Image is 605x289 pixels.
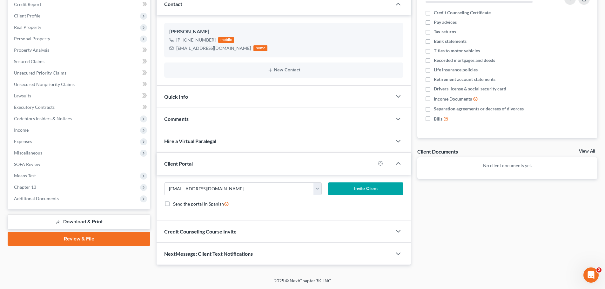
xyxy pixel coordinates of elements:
[434,116,442,122] span: Bills
[164,251,253,257] span: NextMessage: Client Text Notifications
[9,67,150,79] a: Unsecured Priority Claims
[165,183,314,195] input: Enter email
[14,104,55,110] span: Executory Contracts
[14,36,50,41] span: Personal Property
[173,201,224,207] span: Send the portal in Spanish
[434,106,524,112] span: Separation agreements or decrees of divorces
[14,173,36,178] span: Means Test
[8,214,150,229] a: Download & Print
[434,76,495,82] span: Retirement account statements
[14,150,42,155] span: Miscellaneous
[14,70,66,76] span: Unsecured Priority Claims
[169,28,398,36] div: [PERSON_NAME]
[164,228,237,234] span: Credit Counseling Course Invite
[417,148,458,155] div: Client Documents
[14,161,40,167] span: SOFA Review
[176,37,216,43] div: [PHONE_NUMBER]
[14,24,41,30] span: Real Property
[14,196,59,201] span: Additional Documents
[434,48,480,54] span: Titles to motor vehicles
[583,267,599,283] iframe: Intercom live chat
[14,59,44,64] span: Secured Claims
[434,96,472,102] span: Income Documents
[169,68,398,73] button: New Contact
[9,102,150,113] a: Executory Contracts
[164,116,189,122] span: Comments
[434,29,456,35] span: Tax returns
[579,149,595,154] a: View All
[164,1,182,7] span: Contact
[14,47,49,53] span: Property Analysis
[164,94,188,100] span: Quick Info
[9,56,150,67] a: Secured Claims
[176,45,251,51] div: [EMAIL_ADDRESS][DOMAIN_NAME]
[164,138,216,144] span: Hire a Virtual Paralegal
[14,116,72,121] span: Codebtors Insiders & Notices
[14,82,75,87] span: Unsecured Nonpriority Claims
[596,267,602,273] span: 2
[14,184,36,190] span: Chapter 13
[434,67,478,73] span: Life insurance policies
[8,232,150,246] a: Review & File
[218,37,234,43] div: mobile
[434,86,506,92] span: Drivers license & social security card
[9,90,150,102] a: Lawsuits
[9,79,150,90] a: Unsecured Nonpriority Claims
[164,161,193,167] span: Client Portal
[434,57,495,63] span: Recorded mortgages and deeds
[14,139,32,144] span: Expenses
[9,44,150,56] a: Property Analysis
[328,182,404,195] button: Invite Client
[14,127,29,133] span: Income
[434,19,457,25] span: Pay advices
[122,278,484,289] div: 2025 © NextChapterBK, INC
[14,2,41,7] span: Credit Report
[434,38,467,44] span: Bank statements
[14,93,31,98] span: Lawsuits
[14,13,40,18] span: Client Profile
[253,45,267,51] div: home
[422,162,592,169] p: No client documents yet.
[9,159,150,170] a: SOFA Review
[434,10,491,16] span: Credit Counseling Certificate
